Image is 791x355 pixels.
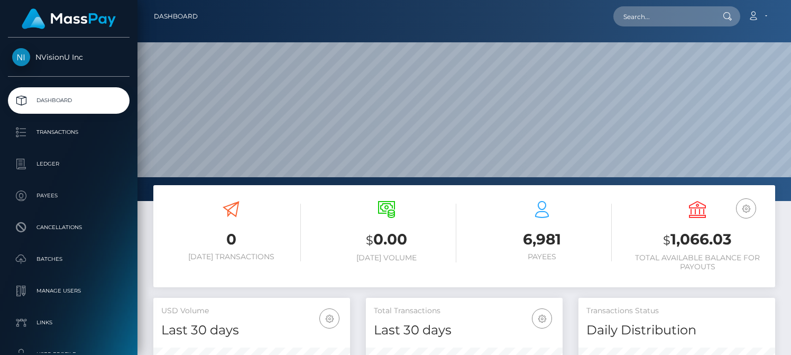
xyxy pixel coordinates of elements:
h5: Transactions Status [586,306,767,316]
h5: Total Transactions [374,306,555,316]
small: $ [366,233,373,248]
a: Transactions [8,119,130,145]
a: Manage Users [8,278,130,304]
h6: Payees [472,252,612,261]
h4: Last 30 days [374,321,555,340]
a: Dashboard [154,5,198,28]
small: $ [663,233,670,248]
p: Manage Users [12,283,125,299]
h5: USD Volume [161,306,342,316]
p: Payees [12,188,125,204]
a: Batches [8,246,130,272]
a: Dashboard [8,87,130,114]
h4: Last 30 days [161,321,342,340]
input: Search... [613,6,713,26]
p: Transactions [12,124,125,140]
a: Ledger [8,151,130,177]
a: Links [8,310,130,336]
h6: [DATE] Transactions [161,252,301,261]
p: Links [12,315,125,331]
img: NVisionU Inc [12,48,30,66]
a: Cancellations [8,214,130,241]
p: Cancellations [12,220,125,235]
h3: 0.00 [317,229,456,251]
h4: Daily Distribution [586,321,767,340]
p: Batches [12,251,125,267]
p: Dashboard [12,93,125,108]
p: Ledger [12,156,125,172]
h3: 0 [161,229,301,250]
h6: Total Available Balance for Payouts [628,253,767,271]
h3: 6,981 [472,229,612,250]
a: Payees [8,183,130,209]
h6: [DATE] Volume [317,253,456,262]
span: NVisionU Inc [8,52,130,62]
img: MassPay Logo [22,8,116,29]
h3: 1,066.03 [628,229,767,251]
